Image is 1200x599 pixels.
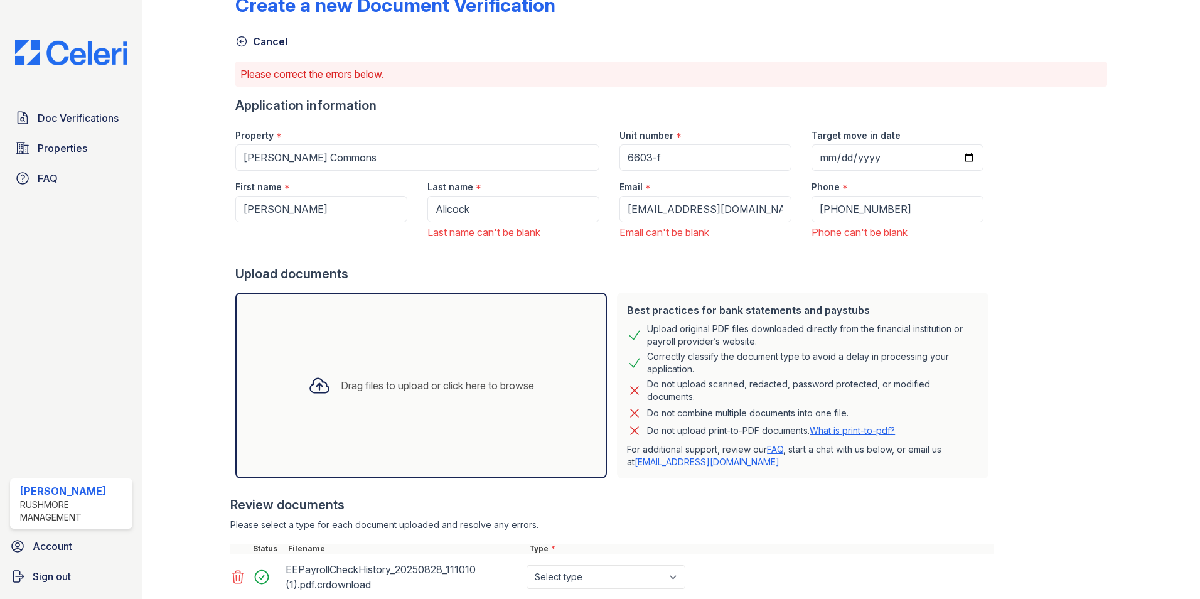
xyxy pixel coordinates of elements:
span: Properties [38,141,87,156]
div: [PERSON_NAME] [20,483,127,499]
div: Last name can't be blank [427,225,599,240]
div: EEPayrollCheckHistory_20250828_111010 (1).pdf.crdownload [286,559,522,595]
span: Sign out [33,569,71,584]
div: Best practices for bank statements and paystubs [627,303,978,318]
div: Drag files to upload or click here to browse [341,378,534,393]
label: Property [235,129,274,142]
a: [EMAIL_ADDRESS][DOMAIN_NAME] [635,456,779,467]
a: Account [5,534,137,559]
span: Account [33,539,72,554]
span: FAQ [38,171,58,186]
label: Email [619,181,643,193]
div: Review documents [230,496,994,514]
img: CE_Logo_Blue-a8612792a0a2168367f1c8372b55b34899dd931a85d93a1a3d3e32e68fde9ad4.png [5,40,137,65]
label: Unit number [619,129,673,142]
a: FAQ [10,166,132,191]
label: Phone [812,181,840,193]
div: Please select a type for each document uploaded and resolve any errors. [230,519,994,531]
p: Do not upload print-to-PDF documents. [647,424,895,437]
p: Please correct the errors below. [240,67,1102,82]
div: Application information [235,97,994,114]
a: Sign out [5,564,137,589]
div: Do not combine multiple documents into one file. [647,406,849,421]
a: Doc Verifications [10,105,132,131]
label: Target move in date [812,129,901,142]
div: Filename [286,544,527,554]
a: FAQ [767,444,783,455]
div: Upload documents [235,265,994,283]
div: Upload original PDF files downloaded directly from the financial institution or payroll provider’... [647,323,978,348]
div: Correctly classify the document type to avoid a delay in processing your application. [647,350,978,375]
a: What is print-to-pdf? [810,425,895,436]
div: Status [250,544,286,554]
div: Email can't be blank [619,225,791,240]
a: Cancel [235,34,287,49]
label: Last name [427,181,473,193]
p: For additional support, review our , start a chat with us below, or email us at [627,443,978,468]
span: Doc Verifications [38,111,119,126]
div: Type [527,544,994,554]
div: Phone can't be blank [812,225,983,240]
div: Do not upload scanned, redacted, password protected, or modified documents. [647,378,978,403]
a: Properties [10,136,132,161]
label: First name [235,181,282,193]
div: Rushmore Management [20,499,127,524]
